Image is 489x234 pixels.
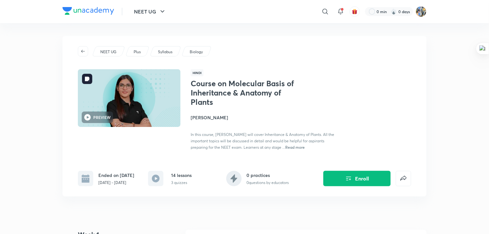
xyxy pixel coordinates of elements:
p: Plus [134,49,141,55]
span: In this course, [PERSON_NAME] will cover Inheritance & Anatomy of Plants. All the important topic... [191,132,334,150]
h1: Course on Molecular Basis of Inheritance & Anatomy of Plants [191,79,295,106]
a: Syllabus [157,49,174,55]
h6: 0 practices [247,172,289,179]
p: 3 quizzes [171,180,192,186]
img: Samaira Chatak [416,6,427,17]
p: Biology [190,49,203,55]
span: Read more [285,145,305,150]
a: NEET UG [99,49,118,55]
a: Plus [133,49,142,55]
h6: Ended on [DATE] [98,172,134,179]
span: Hindi [191,69,203,76]
h4: [PERSON_NAME] [191,114,334,121]
a: Company Logo [62,7,114,16]
img: Thumbnail [77,69,181,128]
img: Company Logo [62,7,114,15]
button: Enroll [323,171,391,186]
button: NEET UG [130,5,170,18]
h6: 14 lessons [171,172,192,179]
button: false [396,171,411,186]
h6: PREVIEW [93,114,111,120]
p: Syllabus [158,49,172,55]
button: avatar [350,6,360,17]
p: 0 questions by educators [247,180,289,186]
img: avatar [352,9,358,14]
p: [DATE] - [DATE] [98,180,134,186]
img: streak [391,8,397,15]
p: NEET UG [100,49,116,55]
a: Biology [189,49,204,55]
